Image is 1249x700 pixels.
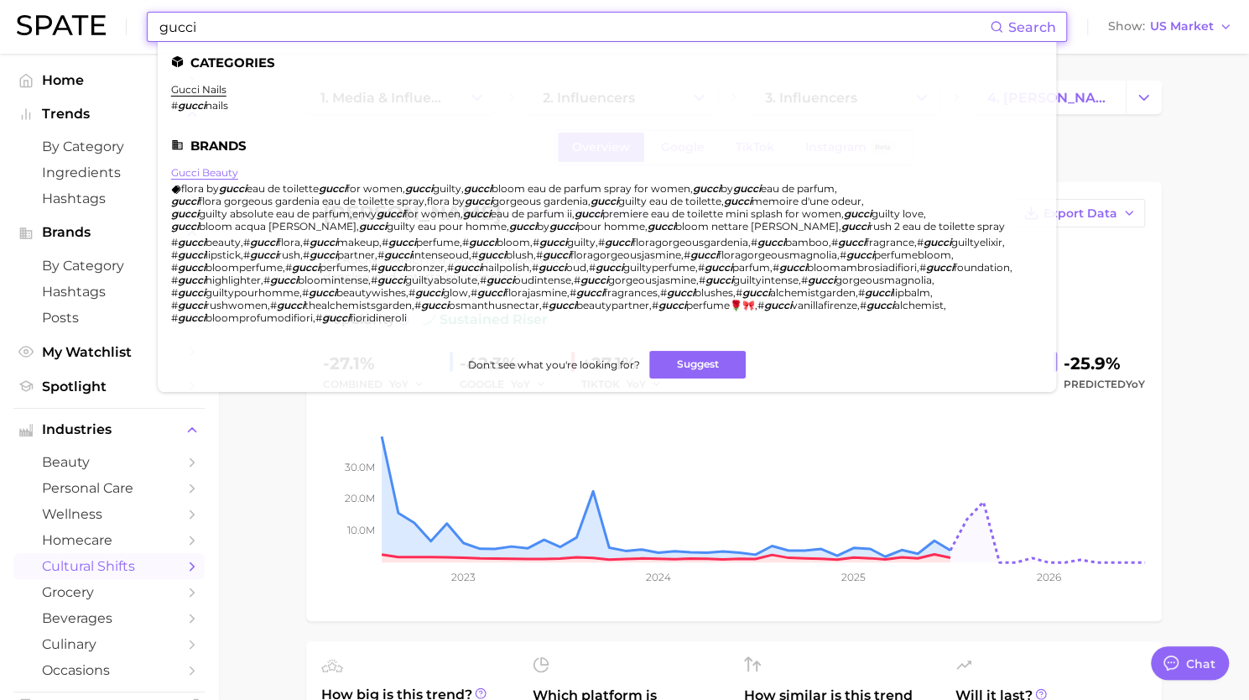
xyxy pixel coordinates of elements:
span: Search [1008,19,1056,35]
span: guilty [433,182,461,195]
div: -25.9% [1064,350,1145,377]
span: cultural shifts [42,558,176,574]
em: gucci [415,286,443,299]
em: gucci [322,311,350,324]
span: beauty [42,454,176,470]
em: gucci [705,274,733,286]
span: # [840,248,846,261]
span: fragrance [866,236,914,248]
span: Home [42,72,176,88]
em: gucci [178,299,206,311]
span: bloomintense [298,274,368,286]
em: gucci [421,299,449,311]
em: gucci [576,286,604,299]
em: gucci [464,182,492,195]
em: gucci [270,274,298,286]
span: culinary [42,636,176,652]
span: gorgeousmagnolia [835,274,932,286]
span: # [480,274,487,286]
em: gucci [575,207,602,220]
li: Categories [171,55,1043,70]
em: gucci [377,207,404,220]
span: wellness [42,506,176,522]
span: flora gorgeous gardenia eau de toilette spray [199,195,424,207]
span: # [302,286,309,299]
input: Search here for a brand, industry, or ingredient [158,13,990,41]
button: Industries [13,417,205,442]
em: gucci [693,182,721,195]
span: envy [352,207,377,220]
button: Export Data [1014,199,1145,227]
span: by Category [42,258,176,274]
span: Trends [42,107,176,122]
span: # [315,311,322,324]
em: gucci [178,248,206,261]
tspan: 2025 [841,571,866,583]
a: homecare [13,527,205,553]
span: # [751,236,757,248]
tspan: 2024 [645,571,670,583]
span: Don't see what you're looking for? [467,358,639,371]
span: # [698,261,705,274]
span: guilty eau pour homme [387,220,507,232]
span: nailpolish [481,261,529,274]
span: glow [443,286,468,299]
em: gucci [405,182,433,195]
a: grocery [13,579,205,605]
span: guiltyabsolute [405,274,477,286]
span: Export Data [1043,206,1117,221]
span: guilty absolute eau de parfum [199,207,350,220]
span: # [171,261,178,274]
span: # [243,236,250,248]
a: Home [13,67,205,93]
span: # [471,248,478,261]
span: guiltyelixir [951,236,1002,248]
span: Brands [42,225,176,240]
em: gucci [596,261,623,274]
em: gucci [742,286,770,299]
span: # [536,248,543,261]
span: # [171,299,178,311]
em: gucci [808,274,835,286]
span: floragorgeousmagnolia [718,248,837,261]
span: florajasmine [505,286,567,299]
em: gucci [838,236,866,248]
a: wellness [13,501,205,527]
span: pour homme [577,220,645,232]
span: fragrances [604,286,658,299]
span: vanillafirenze [792,299,857,311]
span: bronzer [405,261,445,274]
span: floragorgeousgardenia [632,236,748,248]
em: gucci [866,299,894,311]
span: gorgeousjasmine [608,274,696,286]
em: gucci [779,261,807,274]
span: personal care [42,480,176,496]
span: guiltyintense [733,274,799,286]
span: nails [206,99,228,112]
span: gorgeous gardenia [492,195,588,207]
span: thealchemistsgarden [304,299,412,311]
span: bloomambrosiadifiori [807,261,917,274]
span: perfumes [320,261,368,274]
em: gucci [539,261,566,274]
span: # [270,299,277,311]
span: My Watchlist [42,344,176,360]
span: # [533,236,539,248]
button: Suggest [649,351,746,379]
em: gucci [667,286,695,299]
span: # [574,274,580,286]
span: bloom [497,236,530,248]
span: # [917,236,924,248]
span: intenseoud [412,248,469,261]
span: guilty [567,236,596,248]
a: Posts [13,305,205,331]
a: occasions [13,657,205,683]
em: gucci [549,220,577,232]
span: beverages [42,610,176,626]
em: gucci [757,236,785,248]
span: makeup [337,236,379,248]
span: guilty love [872,207,924,220]
em: gucci [171,220,199,232]
span: # [858,286,865,299]
span: bloom eau de parfum spray for women [492,182,690,195]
